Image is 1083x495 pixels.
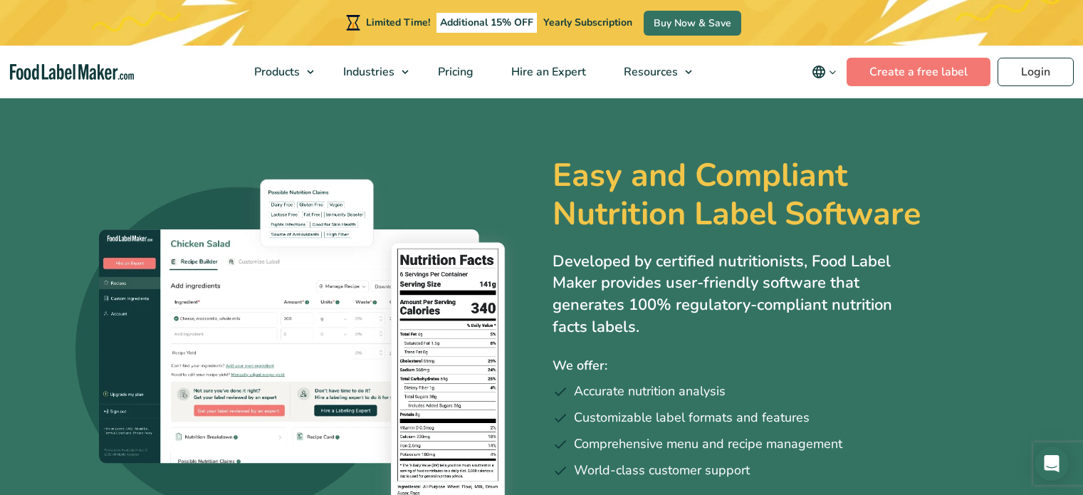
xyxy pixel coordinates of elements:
[339,64,396,80] span: Industries
[436,13,537,33] span: Additional 15% OFF
[553,355,1008,376] p: We offer:
[605,46,699,98] a: Resources
[574,461,750,480] span: World-class customer support
[553,251,923,338] p: Developed by certified nutritionists, Food Label Maker provides user-friendly software that gener...
[236,46,321,98] a: Products
[1035,447,1069,481] div: Open Intercom Messenger
[250,64,301,80] span: Products
[553,157,975,234] h1: Easy and Compliant Nutrition Label Software
[574,434,842,454] span: Comprehensive menu and recipe management
[419,46,489,98] a: Pricing
[847,58,990,86] a: Create a free label
[507,64,587,80] span: Hire an Expert
[574,382,726,401] span: Accurate nutrition analysis
[434,64,475,80] span: Pricing
[574,408,810,427] span: Customizable label formats and features
[543,16,632,29] span: Yearly Subscription
[366,16,430,29] span: Limited Time!
[619,64,679,80] span: Resources
[493,46,602,98] a: Hire an Expert
[644,11,741,36] a: Buy Now & Save
[998,58,1074,86] a: Login
[325,46,416,98] a: Industries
